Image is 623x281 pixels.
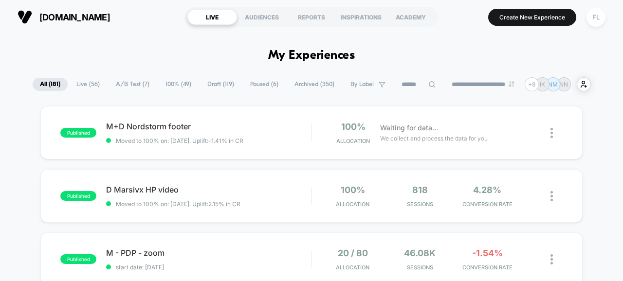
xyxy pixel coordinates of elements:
[60,128,96,138] span: published
[586,8,605,27] div: FL
[116,137,243,144] span: Moved to 100% on: [DATE] . Uplift: -1.41% in CR
[200,78,241,91] span: Draft ( 119 )
[350,81,374,88] span: By Label
[488,9,576,26] button: Create New Experience
[336,138,370,144] span: Allocation
[389,201,451,208] span: Sessions
[287,78,342,91] span: Archived ( 350 )
[60,254,96,264] span: published
[106,263,311,271] span: start date: [DATE]
[380,134,488,143] span: We collect and process the data for you
[389,264,451,271] span: Sessions
[338,248,368,258] span: 20 / 80
[380,123,438,133] span: Waiting for data...
[187,9,237,25] div: LIVE
[60,191,96,201] span: published
[69,78,107,91] span: Live ( 56 )
[550,254,553,264] img: close
[550,128,553,138] img: close
[456,264,518,271] span: CONVERSION RATE
[116,200,240,208] span: Moved to 100% on: [DATE] . Uplift: 2.15% in CR
[584,7,608,27] button: FL
[341,185,365,195] span: 100%
[559,81,568,88] p: NN
[106,122,311,131] span: M+D Nordstorm footer
[33,78,68,91] span: All ( 181 )
[473,185,501,195] span: 4.28%
[404,248,436,258] span: 46.08k
[237,9,287,25] div: AUDIENCES
[106,248,311,258] span: M - PDP - zoom
[243,78,286,91] span: Paused ( 6 )
[548,81,558,88] p: NM
[158,78,199,91] span: 100% ( 49 )
[412,185,428,195] span: 818
[525,77,539,91] div: + 8
[456,201,518,208] span: CONVERSION RATE
[39,12,110,22] span: [DOMAIN_NAME]
[550,191,553,201] img: close
[18,10,32,24] img: Visually logo
[386,9,436,25] div: ACADEMY
[287,9,336,25] div: REPORTS
[268,49,355,63] h1: My Experiences
[109,78,157,91] span: A/B Test ( 7 )
[336,201,369,208] span: Allocation
[15,9,113,25] button: [DOMAIN_NAME]
[336,264,369,271] span: Allocation
[341,122,366,132] span: 100%
[472,248,503,258] span: -1.54%
[540,81,545,88] p: IK
[106,185,311,194] span: D Marsivx HP video
[336,9,386,25] div: INSPIRATIONS
[509,81,514,87] img: end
